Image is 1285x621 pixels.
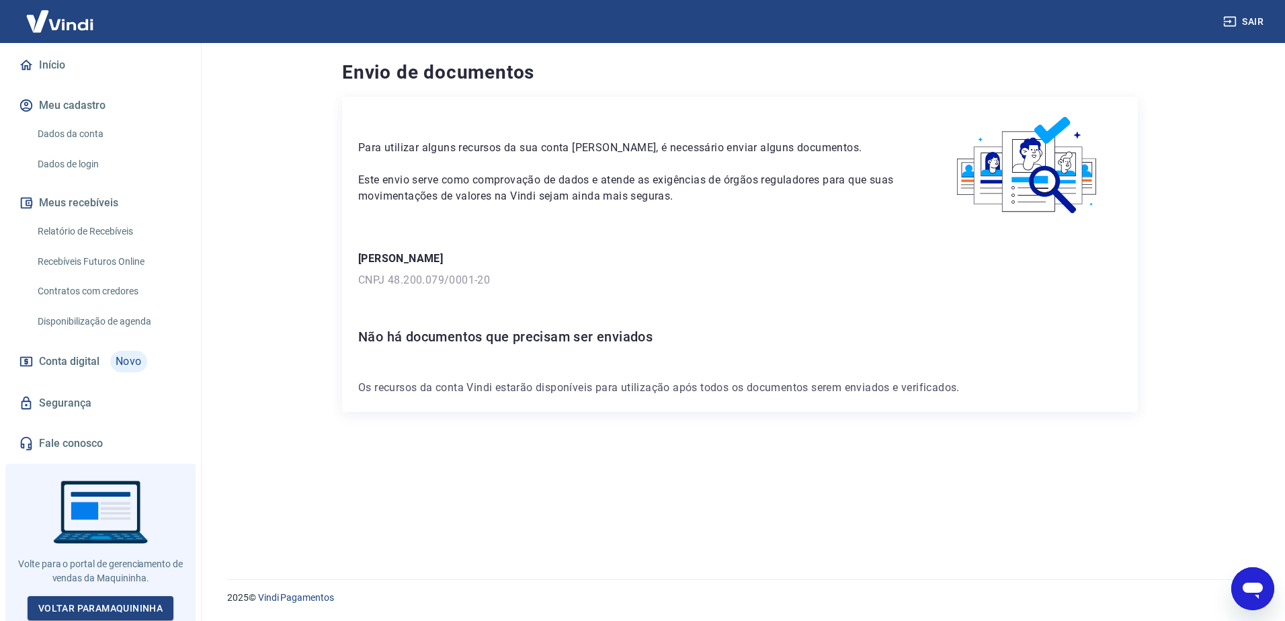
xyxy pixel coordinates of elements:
[16,188,185,218] button: Meus recebíveis
[16,50,185,80] a: Início
[32,248,185,276] a: Recebíveis Futuros Online
[342,59,1138,86] h4: Envio de documentos
[934,113,1122,218] img: waiting_documents.41d9841a9773e5fdf392cede4d13b617.svg
[1220,9,1269,34] button: Sair
[32,120,185,148] a: Dados da conta
[358,251,1122,267] p: [PERSON_NAME]
[16,91,185,120] button: Meu cadastro
[32,218,185,245] a: Relatório de Recebíveis
[16,429,185,458] a: Fale conosco
[258,592,334,603] a: Vindi Pagamentos
[358,272,1122,288] p: CNPJ 48.200.079/0001-20
[358,172,902,204] p: Este envio serve como comprovação de dados e atende as exigências de órgãos reguladores para que ...
[28,596,173,621] a: Voltar paraMaquininha
[1231,567,1274,610] iframe: Botão para abrir a janela de mensagens
[16,1,103,42] img: Vindi
[227,591,1253,605] p: 2025 ©
[358,326,1122,347] h6: Não há documentos que precisam ser enviados
[110,351,147,372] span: Novo
[358,380,1122,396] p: Os recursos da conta Vindi estarão disponíveis para utilização após todos os documentos serem env...
[358,140,902,156] p: Para utilizar alguns recursos da sua conta [PERSON_NAME], é necessário enviar alguns documentos.
[32,278,185,305] a: Contratos com credores
[16,345,185,378] a: Conta digitalNovo
[32,308,185,335] a: Disponibilização de agenda
[16,388,185,418] a: Segurança
[32,151,185,178] a: Dados de login
[39,352,99,371] span: Conta digital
